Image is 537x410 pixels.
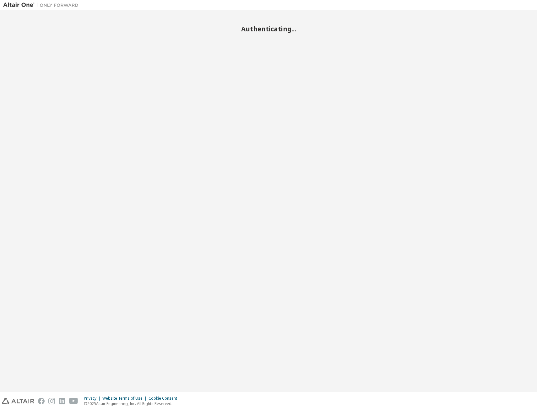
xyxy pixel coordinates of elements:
img: altair_logo.svg [2,398,34,404]
img: linkedin.svg [59,398,65,404]
img: facebook.svg [38,398,45,404]
div: Cookie Consent [149,396,181,401]
div: Website Terms of Use [102,396,149,401]
img: Altair One [3,2,82,8]
p: © 2025 Altair Engineering, Inc. All Rights Reserved. [84,401,181,406]
img: instagram.svg [48,398,55,404]
div: Privacy [84,396,102,401]
img: youtube.svg [69,398,78,404]
h2: Authenticating... [3,25,534,33]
